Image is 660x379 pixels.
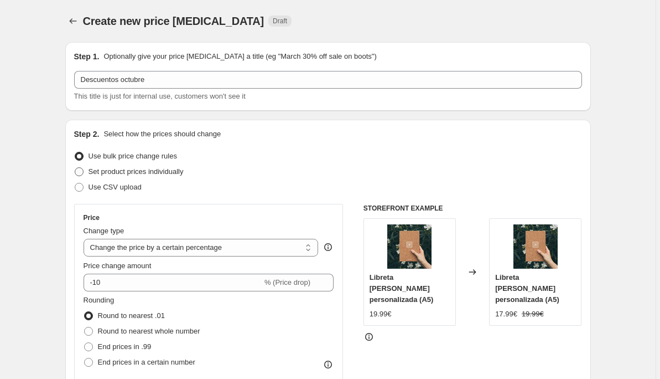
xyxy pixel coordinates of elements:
[74,51,100,62] h2: Step 1.
[74,129,100,140] h2: Step 2.
[89,167,184,176] span: Set product prices individually
[98,342,152,351] span: End prices in .99
[74,92,246,100] span: This title is just for internal use, customers won't see it
[103,51,376,62] p: Optionally give your price [MEDICAL_DATA] a title (eg "March 30% off sale on boots")
[513,224,558,269] img: libreta-personalizada-misswood-a5-410562_80x.jpg
[323,242,334,253] div: help
[363,204,582,213] h6: STOREFRONT EXAMPLE
[98,358,195,366] span: End prices in a certain number
[74,71,582,89] input: 30% off holiday sale
[98,327,200,335] span: Round to nearest whole number
[273,17,287,25] span: Draft
[84,274,262,291] input: -15
[370,273,434,304] span: Libreta [PERSON_NAME] personalizada (A5)
[103,129,221,140] p: Select how the prices should change
[264,278,310,286] span: % (Price drop)
[84,213,100,222] h3: Price
[522,309,544,320] strike: 19.99€
[84,262,152,270] span: Price change amount
[495,273,559,304] span: Libreta [PERSON_NAME] personalizada (A5)
[370,309,392,320] div: 19.99€
[98,311,165,320] span: Round to nearest .01
[84,227,124,235] span: Change type
[495,309,517,320] div: 17.99€
[65,13,81,29] button: Price change jobs
[84,296,115,304] span: Rounding
[89,152,177,160] span: Use bulk price change rules
[387,224,432,269] img: libreta-personalizada-misswood-a5-410562_80x.jpg
[89,183,142,191] span: Use CSV upload
[83,15,264,27] span: Create new price [MEDICAL_DATA]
